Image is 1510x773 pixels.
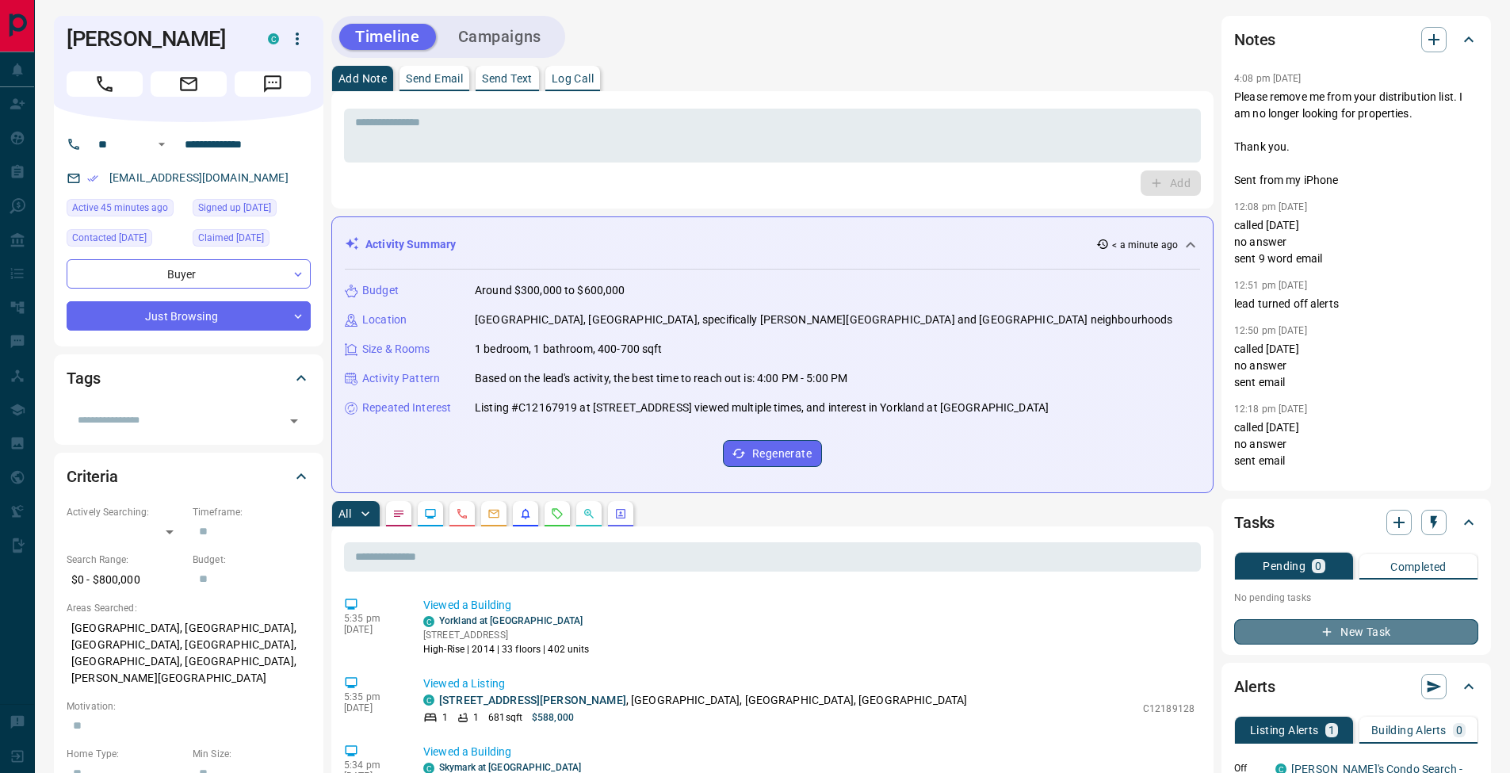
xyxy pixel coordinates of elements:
p: 12:08 pm [DATE] [1234,201,1307,212]
p: [GEOGRAPHIC_DATA], [GEOGRAPHIC_DATA], specifically [PERSON_NAME][GEOGRAPHIC_DATA] and [GEOGRAPHIC... [475,312,1173,328]
p: < a minute ago [1112,238,1178,252]
svg: Calls [456,507,468,520]
div: Criteria [67,457,311,496]
p: Completed [1390,561,1447,572]
span: Contacted [DATE] [72,230,147,246]
svg: Emails [487,507,500,520]
p: Home Type: [67,747,185,761]
p: called [DATE] no answer sent 9 word email [1234,217,1478,267]
p: Activity Summary [365,236,456,253]
p: Min Size: [193,747,311,761]
p: 1 [473,710,479,725]
button: Timeline [339,24,436,50]
span: Signed up [DATE] [198,200,271,216]
p: Budget: [193,553,311,567]
div: Wed May 28 2025 [193,229,311,251]
p: Search Range: [67,553,185,567]
p: Send Text [482,73,533,84]
div: Tue Jun 10 2025 [67,229,185,251]
p: High-Rise | 2014 | 33 floors | 402 units [423,642,590,656]
svg: Agent Actions [614,507,627,520]
p: Building Alerts [1371,725,1447,736]
svg: Lead Browsing Activity [424,507,437,520]
span: Claimed [DATE] [198,230,264,246]
button: New Task [1234,619,1478,645]
p: Listing Alerts [1250,725,1319,736]
p: Location [362,312,407,328]
p: 0 [1456,725,1462,736]
a: Skymark at [GEOGRAPHIC_DATA] [439,762,581,773]
h2: Criteria [67,464,118,489]
p: 681 sqft [488,710,522,725]
p: Viewed a Building [423,744,1195,760]
p: Activity Pattern [362,370,440,387]
h1: [PERSON_NAME] [67,26,244,52]
p: , [GEOGRAPHIC_DATA], [GEOGRAPHIC_DATA], [GEOGRAPHIC_DATA] [439,692,967,709]
p: Log Call [552,73,594,84]
button: Campaigns [442,24,557,50]
p: Viewed a Listing [423,675,1195,692]
p: lead turned off alerts [1234,296,1478,312]
p: [DATE] [344,702,399,714]
p: 1 [442,710,448,725]
p: Listing #C12167919 at [STREET_ADDRESS] viewed multiple times, and interest in Yorkland at [GEOGRA... [475,400,1049,416]
span: Message [235,71,311,97]
p: Based on the lead's activity, the best time to reach out is: 4:00 PM - 5:00 PM [475,370,847,387]
span: Active 45 minutes ago [72,200,168,216]
p: All [338,508,351,519]
p: No pending tasks [1234,586,1478,610]
p: Budget [362,282,399,299]
p: 12:50 pm [DATE] [1234,325,1307,336]
p: 5:35 pm [344,613,399,624]
p: 12:18 pm [DATE] [1234,404,1307,415]
div: Just Browsing [67,301,311,331]
p: [DATE] [344,624,399,635]
div: Alerts [1234,668,1478,706]
p: 12:51 pm [DATE] [1234,280,1307,291]
h2: Tasks [1234,510,1275,535]
button: Open [152,135,171,154]
div: Buyer [67,259,311,289]
p: Please remove me from your distribution list. I am no longer looking for properties. Thank you. S... [1234,89,1478,189]
p: Around $300,000 to $600,000 [475,282,625,299]
p: called [DATE] no answer sent email [1234,341,1478,391]
svg: Opportunities [583,507,595,520]
svg: Notes [392,507,405,520]
p: Areas Searched: [67,601,311,615]
p: $0 - $800,000 [67,567,185,593]
p: 1 [1328,725,1335,736]
div: Tue Sep 16 2025 [67,199,185,221]
svg: Requests [551,507,564,520]
p: Viewed a Building [423,597,1195,614]
span: Call [67,71,143,97]
div: Tags [67,359,311,397]
p: [STREET_ADDRESS] [423,628,590,642]
div: condos.ca [268,33,279,44]
p: Actively Searching: [67,505,185,519]
p: 0 [1315,561,1321,572]
svg: Email Verified [87,173,98,184]
div: condos.ca [423,616,434,627]
a: [STREET_ADDRESS][PERSON_NAME] [439,694,626,706]
p: 4:08 pm [DATE] [1234,73,1302,84]
p: Motivation: [67,699,311,714]
div: Activity Summary< a minute ago [345,230,1200,259]
p: Send Email [406,73,463,84]
div: Sat Feb 15 2020 [193,199,311,221]
p: Repeated Interest [362,400,451,416]
p: Pending [1263,561,1305,572]
a: [EMAIL_ADDRESS][DOMAIN_NAME] [109,171,289,184]
p: 1 bedroom, 1 bathroom, 400-700 sqft [475,341,663,358]
p: 5:35 pm [344,691,399,702]
h2: Alerts [1234,674,1275,699]
p: C12189128 [1143,702,1195,716]
span: Email [151,71,227,97]
p: $588,000 [532,710,574,725]
div: Tasks [1234,503,1478,541]
p: Add Note [338,73,387,84]
h2: Tags [67,365,100,391]
h2: Notes [1234,27,1275,52]
p: [GEOGRAPHIC_DATA], [GEOGRAPHIC_DATA], [GEOGRAPHIC_DATA], [GEOGRAPHIC_DATA], [GEOGRAPHIC_DATA], [G... [67,615,311,691]
button: Open [283,410,305,432]
p: Timeframe: [193,505,311,519]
